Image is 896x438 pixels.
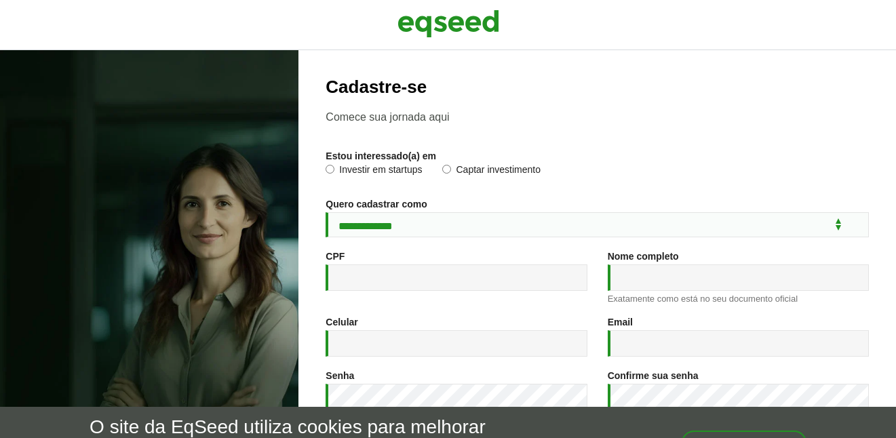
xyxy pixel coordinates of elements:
label: Captar investimento [442,165,541,178]
label: Estou interessado(a) em [326,151,436,161]
input: Captar investimento [442,165,451,174]
label: Nome completo [608,252,679,261]
label: Celular [326,317,357,327]
h2: Cadastre-se [326,77,869,97]
label: Senha [326,371,354,380]
label: Quero cadastrar como [326,199,427,209]
input: Investir em startups [326,165,334,174]
label: Confirme sua senha [608,371,699,380]
label: CPF [326,252,345,261]
p: Comece sua jornada aqui [326,111,869,123]
div: Exatamente como está no seu documento oficial [608,294,869,303]
img: EqSeed Logo [397,7,499,41]
label: Email [608,317,633,327]
label: Investir em startups [326,165,422,178]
